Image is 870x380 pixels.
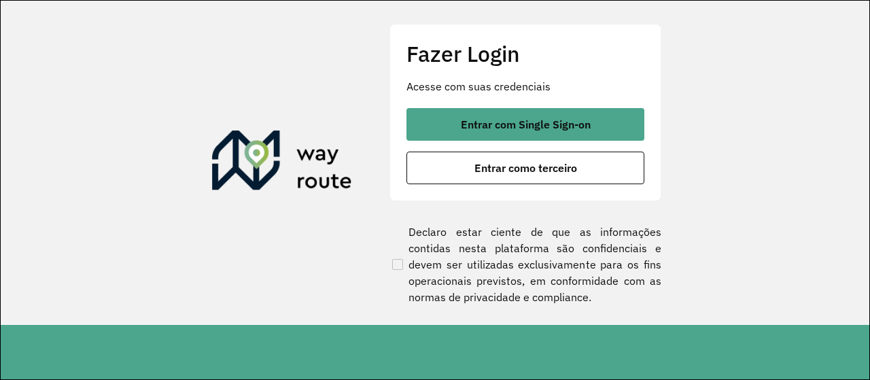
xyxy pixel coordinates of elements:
button: button [406,152,644,184]
span: Entrar como terceiro [474,162,577,173]
span: Entrar com Single Sign-on [461,119,591,130]
button: button [406,108,644,141]
h2: Fazer Login [406,41,644,67]
img: Roteirizador AmbevTech [212,131,352,196]
p: Acesse com suas credenciais [406,78,644,94]
label: Declaro estar ciente de que as informações contidas nesta plataforma são confidenciais e devem se... [389,224,661,305]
